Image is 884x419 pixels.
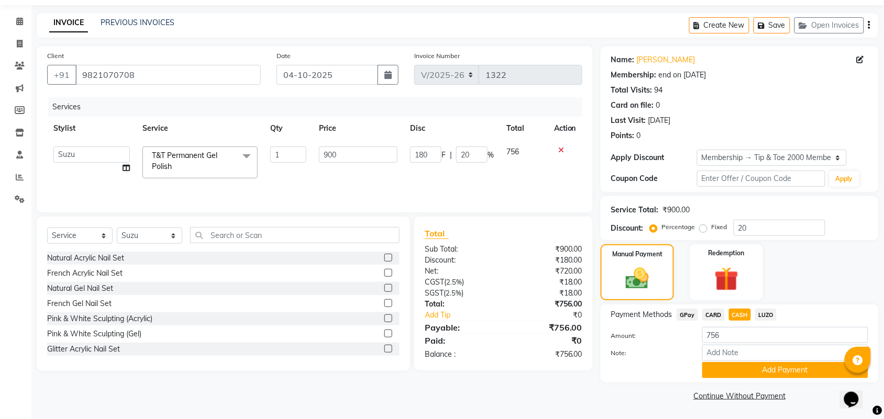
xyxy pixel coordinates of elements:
[417,277,504,288] div: ( )
[702,362,868,378] button: Add Payment
[101,18,174,27] a: PREVIOUS INVOICES
[611,85,653,96] div: Total Visits:
[404,117,500,140] th: Disc
[450,150,452,161] span: |
[548,117,582,140] th: Action
[712,222,727,232] label: Fixed
[611,115,646,126] div: Last Visit:
[190,227,400,243] input: Search or Scan
[47,268,123,279] div: French Acrylic Nail Set
[417,299,504,310] div: Total:
[830,171,859,187] button: Apply
[754,17,790,33] button: Save
[47,298,112,309] div: French Gel Nail Set
[697,171,825,187] input: Enter Offer / Coupon Code
[503,288,590,299] div: ₹18.00
[446,278,462,286] span: 2.5%
[47,117,136,140] th: Stylist
[702,345,868,361] input: Add Note
[417,255,504,266] div: Discount:
[611,130,635,141] div: Points:
[425,228,449,239] span: Total
[425,288,444,298] span: SGST
[47,253,124,264] div: Natural Acrylic Nail Set
[152,151,217,171] span: T&T Permanent Gel Polish
[702,327,868,343] input: Amount
[663,205,690,216] div: ₹900.00
[503,266,590,277] div: ₹720.00
[136,117,264,140] th: Service
[603,348,694,358] label: Note:
[277,51,291,61] label: Date
[441,150,446,161] span: F
[446,289,461,297] span: 2.5%
[47,283,113,294] div: Natural Gel Nail Set
[518,310,590,321] div: ₹0
[414,51,460,61] label: Invoice Number
[503,321,590,334] div: ₹756.00
[707,264,746,294] img: _gift.svg
[313,117,404,140] th: Price
[488,150,494,161] span: %
[503,334,590,347] div: ₹0
[503,255,590,266] div: ₹180.00
[417,321,504,334] div: Payable:
[611,100,654,111] div: Card on file:
[417,244,504,255] div: Sub Total:
[659,70,706,81] div: end on [DATE]
[637,54,695,65] a: [PERSON_NAME]
[500,117,548,140] th: Total
[603,391,877,402] a: Continue Without Payment
[648,115,671,126] div: [DATE]
[603,331,694,341] label: Amount:
[618,265,656,292] img: _cash.svg
[417,334,504,347] div: Paid:
[612,250,662,259] label: Manual Payment
[611,223,644,234] div: Discount:
[506,147,519,156] span: 756
[417,288,504,299] div: ( )
[417,266,504,277] div: Net:
[417,349,504,360] div: Balance :
[264,117,313,140] th: Qty
[702,309,725,321] span: CARD
[656,100,660,111] div: 0
[677,309,698,321] span: GPay
[47,329,141,339] div: Pink & White Sculpting (Gel)
[49,14,88,32] a: INVOICE
[47,65,76,85] button: +91
[689,17,749,33] button: Create New
[840,377,874,409] iframe: chat widget
[47,344,120,355] div: Glitter Acrylic Nail Set
[662,222,695,232] label: Percentage
[755,309,777,321] span: LUZO
[503,244,590,255] div: ₹900.00
[503,349,590,360] div: ₹756.00
[47,313,152,324] div: Pink & White Sculpting (Acrylic)
[611,152,697,163] div: Apply Discount
[417,310,518,321] a: Add Tip
[611,54,635,65] div: Name:
[637,130,641,141] div: 0
[794,17,864,33] button: Open Invoices
[611,70,657,81] div: Membership:
[425,277,444,287] span: CGST
[503,299,590,310] div: ₹756.00
[172,162,176,171] a: x
[47,51,64,61] label: Client
[709,248,745,258] label: Redemption
[503,277,590,288] div: ₹18.00
[48,97,590,117] div: Services
[655,85,663,96] div: 94
[729,309,752,321] span: CASH
[611,309,672,320] span: Payment Methods
[611,173,697,184] div: Coupon Code
[75,65,261,85] input: Search by Name/Mobile/Email/Code
[611,205,659,216] div: Service Total:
